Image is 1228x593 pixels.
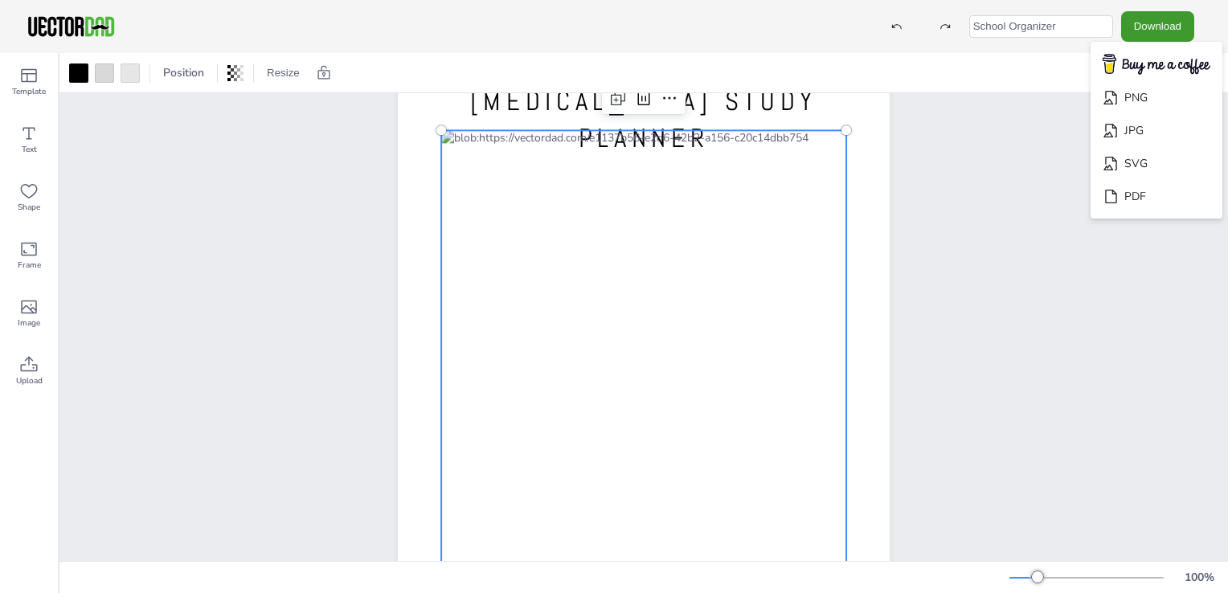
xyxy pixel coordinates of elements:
span: Text [22,143,37,156]
span: Image [18,317,40,329]
span: Position [160,65,207,80]
span: Frame [18,259,41,272]
button: Download [1121,11,1194,41]
input: template name [969,15,1113,38]
span: Shape [18,201,40,214]
button: Resize [260,60,306,86]
div: 100 % [1180,570,1218,585]
li: PNG [1091,81,1222,114]
li: SVG [1091,147,1222,180]
span: Upload [16,374,43,387]
img: buymecoffee.png [1092,49,1221,80]
span: Template [12,85,46,98]
li: JPG [1091,114,1222,147]
ul: Download [1091,42,1222,219]
img: VectorDad-1.png [26,14,117,39]
li: PDF [1091,180,1222,213]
